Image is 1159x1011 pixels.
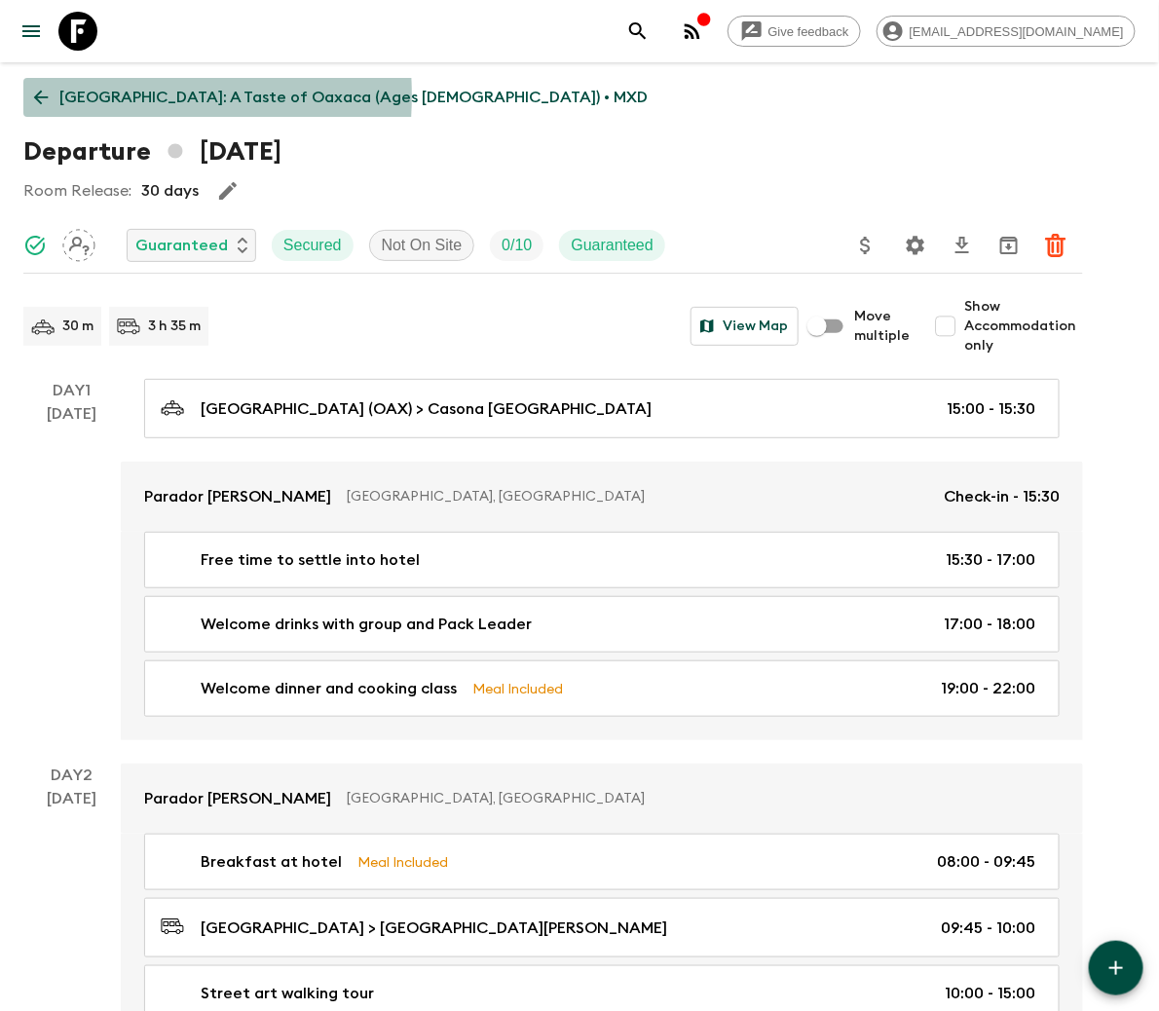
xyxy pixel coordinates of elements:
[899,24,1135,39] span: [EMAIL_ADDRESS][DOMAIN_NAME]
[947,397,1035,421] p: 15:00 - 15:30
[944,485,1060,508] p: Check-in - 15:30
[937,850,1035,874] p: 08:00 - 09:45
[23,78,658,117] a: [GEOGRAPHIC_DATA]: A Taste of Oaxaca (Ages [DEMOGRAPHIC_DATA]) • MXD
[201,677,457,700] p: Welcome dinner and cooking class
[148,317,201,336] p: 3 h 35 m
[490,230,543,261] div: Trip Fill
[144,834,1060,890] a: Breakfast at hotelMeal Included08:00 - 09:45
[23,234,47,257] svg: Synced Successfully
[12,12,51,51] button: menu
[48,402,97,740] div: [DATE]
[201,917,667,940] p: [GEOGRAPHIC_DATA] > [GEOGRAPHIC_DATA][PERSON_NAME]
[758,24,860,39] span: Give feedback
[201,613,532,636] p: Welcome drinks with group and Pack Leader
[201,982,374,1005] p: Street art walking tour
[347,487,928,506] p: [GEOGRAPHIC_DATA], [GEOGRAPHIC_DATA]
[23,764,121,787] p: Day 2
[943,226,982,265] button: Download CSV
[944,613,1035,636] p: 17:00 - 18:00
[62,235,95,250] span: Assign pack leader
[691,307,799,346] button: View Map
[990,226,1028,265] button: Archive (Completed, Cancelled or Unsynced Departures only)
[347,789,1044,808] p: [GEOGRAPHIC_DATA], [GEOGRAPHIC_DATA]
[1036,226,1075,265] button: Delete
[144,485,331,508] p: Parador [PERSON_NAME]
[846,226,885,265] button: Update Price, Early Bird Discount and Costs
[357,851,448,873] p: Meal Included
[946,548,1035,572] p: 15:30 - 17:00
[896,226,935,265] button: Settings
[472,678,563,699] p: Meal Included
[941,917,1035,940] p: 09:45 - 10:00
[121,462,1083,532] a: Parador [PERSON_NAME][GEOGRAPHIC_DATA], [GEOGRAPHIC_DATA]Check-in - 15:30
[23,379,121,402] p: Day 1
[144,596,1060,653] a: Welcome drinks with group and Pack Leader17:00 - 18:00
[121,764,1083,834] a: Parador [PERSON_NAME][GEOGRAPHIC_DATA], [GEOGRAPHIC_DATA]
[201,850,342,874] p: Breakfast at hotel
[144,787,331,810] p: Parador [PERSON_NAME]
[855,307,911,346] span: Move multiple
[62,317,93,336] p: 30 m
[201,397,652,421] p: [GEOGRAPHIC_DATA] (OAX) > Casona [GEOGRAPHIC_DATA]
[141,179,199,203] p: 30 days
[369,230,475,261] div: Not On Site
[23,132,281,171] h1: Departure [DATE]
[877,16,1136,47] div: [EMAIL_ADDRESS][DOMAIN_NAME]
[144,379,1060,438] a: [GEOGRAPHIC_DATA] (OAX) > Casona [GEOGRAPHIC_DATA]15:00 - 15:30
[144,898,1060,957] a: [GEOGRAPHIC_DATA] > [GEOGRAPHIC_DATA][PERSON_NAME]09:45 - 10:00
[144,532,1060,588] a: Free time to settle into hotel15:30 - 17:00
[618,12,657,51] button: search adventures
[283,234,342,257] p: Secured
[965,297,1083,356] span: Show Accommodation only
[144,660,1060,717] a: Welcome dinner and cooking classMeal Included19:00 - 22:00
[23,179,131,203] p: Room Release:
[941,677,1035,700] p: 19:00 - 22:00
[382,234,463,257] p: Not On Site
[945,982,1035,1005] p: 10:00 - 15:00
[571,234,654,257] p: Guaranteed
[728,16,861,47] a: Give feedback
[272,230,354,261] div: Secured
[201,548,420,572] p: Free time to settle into hotel
[59,86,648,109] p: [GEOGRAPHIC_DATA]: A Taste of Oaxaca (Ages [DEMOGRAPHIC_DATA]) • MXD
[135,234,228,257] p: Guaranteed
[502,234,532,257] p: 0 / 10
